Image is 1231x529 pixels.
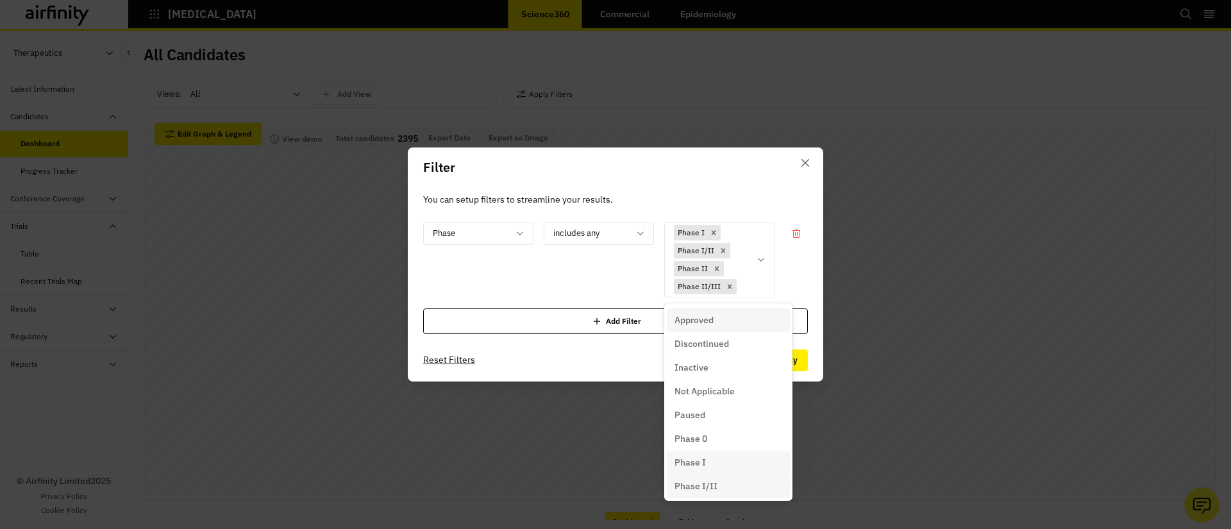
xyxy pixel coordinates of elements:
[674,385,735,398] p: Not Applicable
[716,243,730,258] div: Remove [object Object]
[678,263,708,274] p: Phase II
[678,245,714,256] p: Phase I/II
[707,225,721,240] div: Remove [object Object]
[678,227,705,239] p: Phase I
[674,314,714,327] p: Approved
[674,432,707,446] p: Phase 0
[423,350,475,371] button: Reset Filters
[674,408,705,422] p: Paused
[674,337,729,351] p: Discontinued
[674,456,706,469] p: Phase I
[408,147,823,187] header: Filter
[710,261,724,276] div: Remove [object Object]
[674,361,708,374] p: Inactive
[795,153,816,173] button: Close
[678,281,721,292] p: Phase II/III
[723,279,737,294] div: Remove [object Object]
[423,192,808,206] p: You can setup filters to streamline your results.
[423,308,808,334] div: Add Filter
[674,480,717,493] p: Phase I/II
